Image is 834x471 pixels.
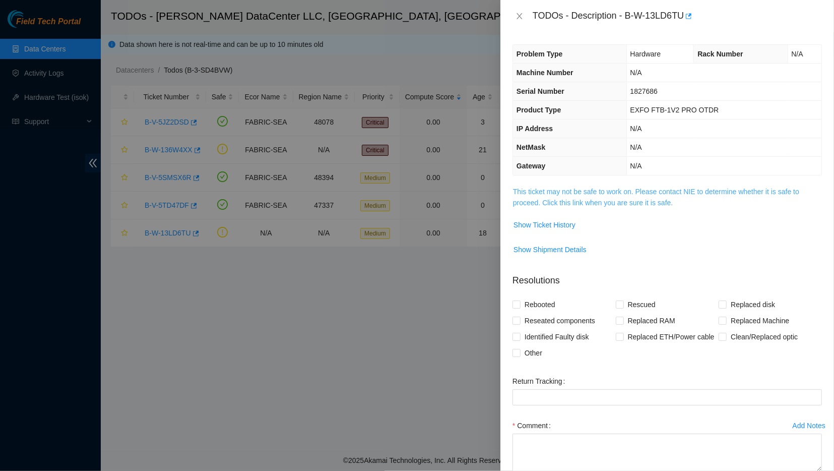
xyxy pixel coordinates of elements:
[521,297,559,313] span: Rebooted
[517,50,563,58] span: Problem Type
[630,87,658,95] span: 1827686
[630,106,719,114] span: EXFO FTB-1V2 PRO OTDR
[517,69,573,77] span: Machine Number
[624,329,719,345] span: Replaced ETH/Power cable
[793,422,825,429] div: Add Notes
[514,244,587,255] span: Show Shipment Details
[624,297,660,313] span: Rescued
[517,125,553,133] span: IP Address
[513,242,587,258] button: Show Shipment Details
[514,219,575,230] span: Show Ticket History
[517,143,546,151] span: NetMask
[521,313,599,329] span: Reseated components
[727,313,793,329] span: Replaced Machine
[512,266,822,287] p: Resolutions
[727,329,802,345] span: Clean/Replaced optic
[512,12,527,21] button: Close
[630,50,661,58] span: Hardware
[521,329,593,345] span: Identified Faulty disk
[630,125,642,133] span: N/A
[792,50,803,58] span: N/A
[516,12,524,20] span: close
[517,162,546,170] span: Gateway
[521,345,546,361] span: Other
[513,188,799,207] a: This ticket may not be safe to work on. Please contact NIE to determine whether it is safe to pro...
[517,87,564,95] span: Serial Number
[697,50,743,58] span: Rack Number
[630,69,642,77] span: N/A
[512,373,569,389] label: Return Tracking
[517,106,561,114] span: Product Type
[630,143,642,151] span: N/A
[513,217,576,233] button: Show Ticket History
[630,162,642,170] span: N/A
[512,389,822,405] input: Return Tracking
[533,8,822,24] div: TODOs - Description - B-W-13LD6TU
[512,418,555,434] label: Comment
[624,313,679,329] span: Replaced RAM
[727,297,779,313] span: Replaced disk
[792,418,826,434] button: Add Notes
